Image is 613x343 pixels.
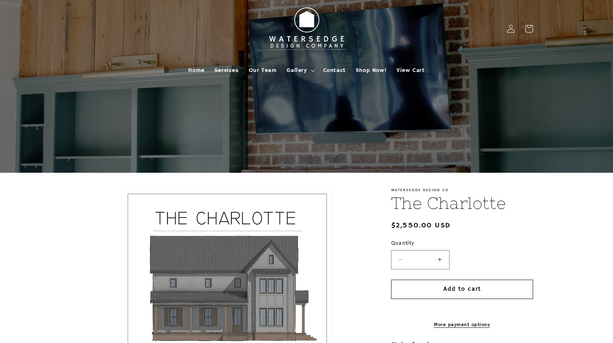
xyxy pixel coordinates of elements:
[318,62,351,79] a: Contact
[183,62,209,79] a: Home
[214,67,239,74] span: Services
[323,67,346,74] span: Contact
[392,62,429,79] a: View Cart
[391,220,451,231] span: $2,550.00 USD
[391,192,533,214] h1: The Charlotte
[261,3,352,54] img: Watersedge Design Co
[188,67,204,74] span: Home
[391,188,533,192] p: Watersedge Design Co
[351,62,392,79] a: Shop Now!
[210,62,244,79] a: Services
[391,280,533,299] button: Add to cart
[356,67,387,74] span: Shop Now!
[282,62,318,79] summary: Gallery
[396,67,424,74] span: View Cart
[249,67,277,74] span: Our Team
[391,239,533,248] label: Quantity
[391,321,533,329] a: More payment options
[244,62,282,79] a: Our Team
[287,67,307,74] span: Gallery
